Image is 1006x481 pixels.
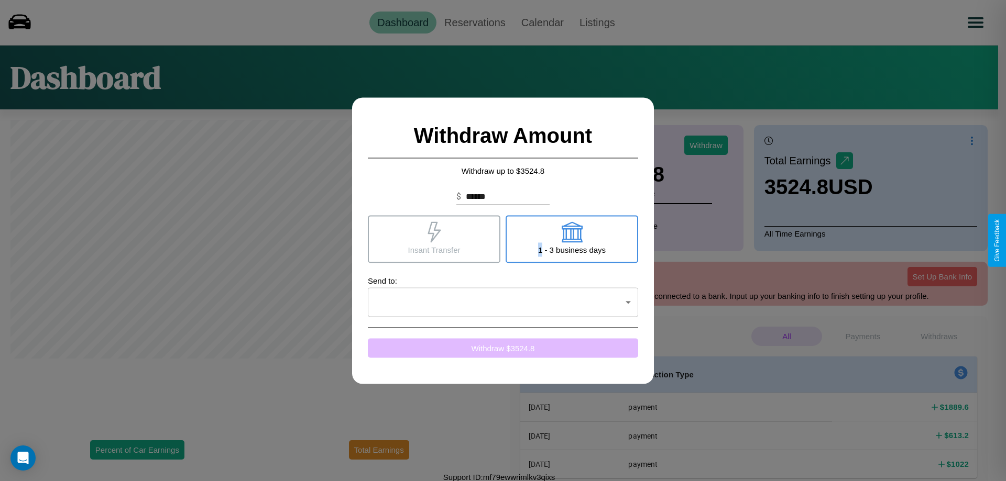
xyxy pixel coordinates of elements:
[993,219,1001,262] div: Give Feedback
[368,273,638,287] p: Send to:
[408,242,460,256] p: Insant Transfer
[368,163,638,177] p: Withdraw up to $ 3524.8
[368,113,638,158] h2: Withdraw Amount
[538,242,606,256] p: 1 - 3 business days
[368,338,638,357] button: Withdraw $3524.8
[10,445,36,471] div: Open Intercom Messenger
[456,190,461,203] p: $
